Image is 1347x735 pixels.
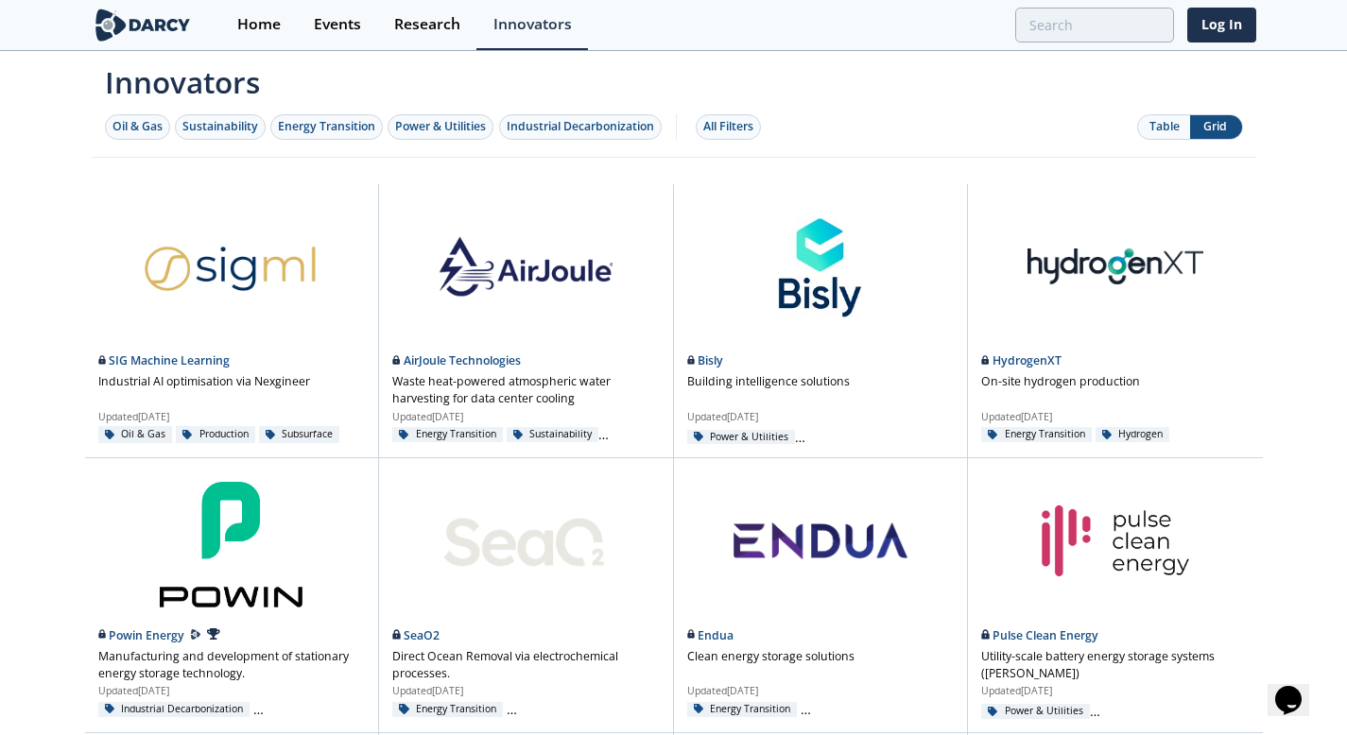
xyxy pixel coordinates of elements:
div: Power & Utilities [981,704,1090,719]
p: Updated [DATE] [687,684,955,699]
div: Hydrogen [1096,427,1170,442]
div: Production [176,426,255,443]
button: Sustainability [175,114,266,140]
div: Innovators [493,17,572,32]
button: Oil & Gas [105,114,170,140]
p: Building intelligence solutions [687,373,850,390]
p: Industrial AI optimisation via Nexgineer [98,373,310,390]
div: Industrial Decarbonization [507,118,654,135]
div: Power & Utilities [395,118,486,135]
div: Oil & Gas [112,118,163,135]
div: Sustainability [182,118,258,135]
button: All Filters [696,114,761,140]
div: Energy Transition [981,427,1092,442]
p: Updated [DATE] [98,410,366,425]
div: Home [237,17,281,32]
div: All Filters [703,118,753,135]
div: Research [394,17,460,32]
p: On-site hydrogen production [981,373,1140,390]
a: Pulse Clean Energy [981,627,1098,643]
p: Updated [DATE] [392,410,660,425]
div: Energy Transition [392,427,503,442]
p: Updated [DATE] [981,410,1250,425]
div: Power & Utilities [687,430,796,445]
div: Industrial Decarbonization [98,702,250,717]
div: Energy Transition [392,702,503,717]
img: Darcy Presenter [191,629,201,640]
div: Events [314,17,361,32]
button: Grid [1190,115,1242,139]
p: Waste heat-powered atmospheric water harvesting for data center cooling [392,373,660,408]
div: Industrial Decarbonization [801,702,953,717]
button: Table [1138,115,1190,139]
a: SeaO2 [392,627,440,643]
p: Updated [DATE] [981,684,1250,699]
span: Innovators [92,53,1256,104]
div: Industrial Decarbonization [507,702,659,717]
p: Clean energy storage solutions [687,648,855,665]
p: Updated [DATE] [98,684,366,699]
div: Energy Transition [278,118,375,135]
a: Log In [1187,8,1256,43]
input: Advanced Search [1015,8,1174,43]
div: Oil & Gas [98,426,173,443]
div: Subsurface [259,426,340,443]
p: Manufacturing and development of stationary energy storage technology. [98,648,366,683]
a: AirJoule Technologies [392,352,521,368]
img: logo-wide.svg [92,9,195,42]
a: Endua [687,627,734,643]
a: HydrogenXT [981,352,1062,368]
p: Utility-scale battery energy storage systems ([PERSON_NAME]) [981,648,1250,683]
div: Energy Transition [687,702,798,717]
p: Direct Ocean Removal via electrochemical processes. [392,648,660,683]
button: Energy Transition [270,114,383,140]
a: Bisly [687,352,724,368]
button: Industrial Decarbonization [499,114,662,140]
button: Power & Utilities [388,114,493,140]
p: Updated [DATE] [687,410,955,425]
iframe: chat widget [1268,659,1328,716]
a: Powin Energy [98,627,188,643]
a: SIG Machine Learning [98,352,231,368]
p: Updated [DATE] [392,684,660,699]
div: Power & Utilities [253,702,362,717]
div: Sustainability [507,427,599,442]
